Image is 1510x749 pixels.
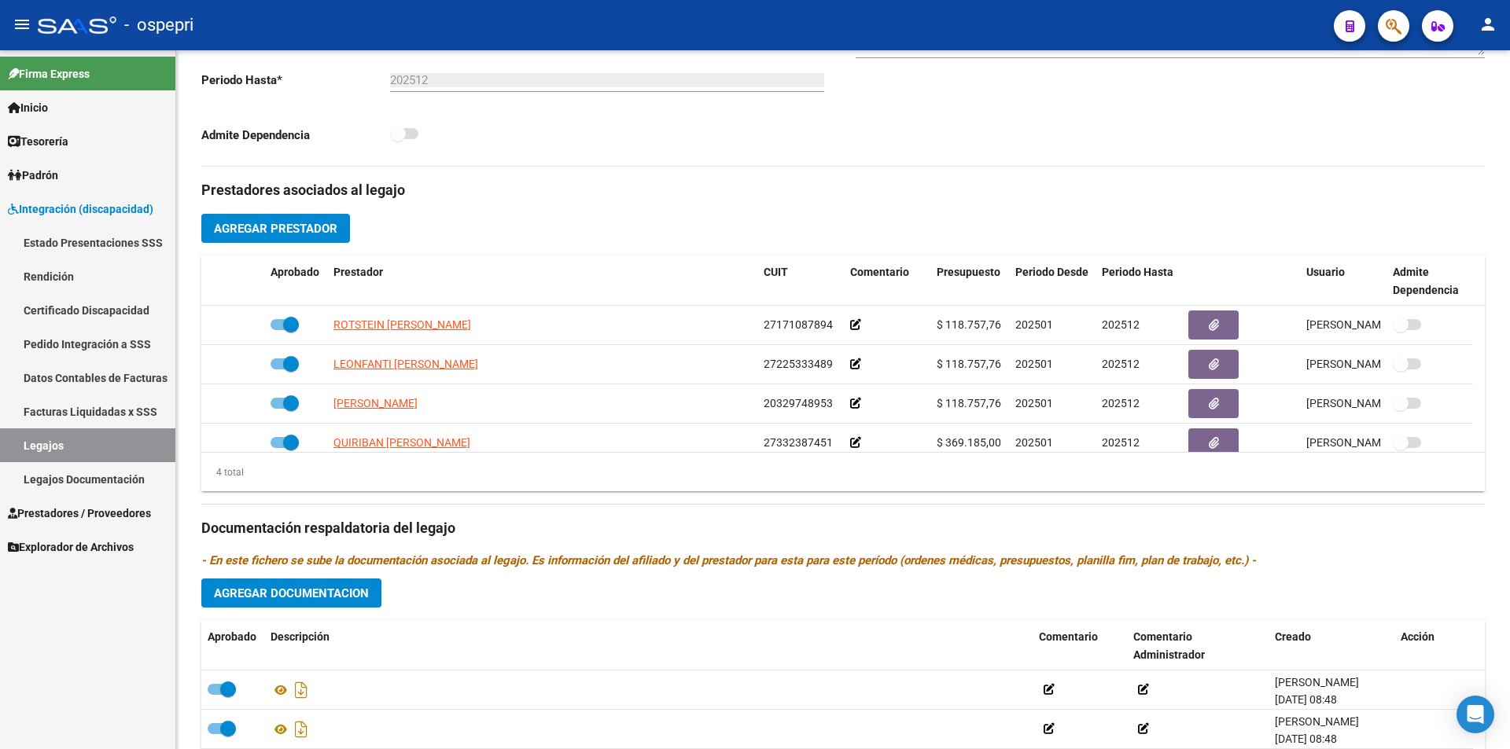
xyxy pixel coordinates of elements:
[1275,693,1337,706] span: [DATE] 08:48
[764,358,833,370] span: 27225333489
[201,179,1485,201] h3: Prestadores asociados al legajo
[333,266,383,278] span: Prestador
[201,553,1256,567] i: - En este fichero se sube la documentación asociada al legajo. Es información del afiliado y del ...
[937,358,1001,370] span: $ 118.757,76
[1096,255,1182,307] datatable-header-cell: Periodo Hasta
[271,266,319,278] span: Aprobado
[8,538,134,556] span: Explorador de Archivos
[844,255,930,307] datatable-header-cell: Comentario
[214,222,337,236] span: Agregar Prestador
[764,436,833,449] span: 27332387451
[1015,436,1053,449] span: 202501
[937,266,1000,278] span: Presupuesto
[291,677,311,703] i: Descargar documento
[764,318,833,331] span: 27171087894
[1102,358,1140,370] span: 202512
[937,397,1001,409] span: $ 118.757,76
[201,517,1485,539] h3: Documentación respaldatoria del legajo
[937,318,1001,331] span: $ 118.757,76
[1306,358,1430,370] span: [PERSON_NAME] [DATE]
[333,397,418,409] span: [PERSON_NAME]
[1133,630,1205,661] span: Comentario Administrador
[201,578,381,608] button: Agregar Documentacion
[1275,676,1359,688] span: [PERSON_NAME]
[1457,696,1494,733] div: Open Intercom Messenger
[201,214,350,243] button: Agregar Prestador
[201,620,264,672] datatable-header-cell: Aprobado
[8,167,58,184] span: Padrón
[1306,436,1430,449] span: [PERSON_NAME] [DATE]
[201,464,244,481] div: 4 total
[1102,397,1140,409] span: 202512
[1102,266,1173,278] span: Periodo Hasta
[1102,318,1140,331] span: 202512
[937,436,1001,449] span: $ 369.185,00
[264,255,327,307] datatable-header-cell: Aprobado
[1306,266,1345,278] span: Usuario
[1401,630,1434,643] span: Acción
[214,586,369,600] span: Agregar Documentacion
[8,200,153,218] span: Integración (discapacidad)
[1275,630,1311,643] span: Creado
[208,630,256,643] span: Aprobado
[333,358,478,370] span: LEONFANTI [PERSON_NAME]
[1387,255,1473,307] datatable-header-cell: Admite Dependencia
[1015,266,1088,278] span: Periodo Desde
[764,266,788,278] span: CUIT
[333,318,471,331] span: ROTSTEIN [PERSON_NAME]
[201,72,390,89] p: Periodo Hasta
[1015,358,1053,370] span: 202501
[1479,15,1497,34] mat-icon: person
[1306,397,1430,409] span: [PERSON_NAME] [DATE]
[333,436,470,449] span: QUIRIBAN [PERSON_NAME]
[764,397,833,409] span: 20329748953
[1009,255,1096,307] datatable-header-cell: Periodo Desde
[1039,630,1098,643] span: Comentario
[930,255,1009,307] datatable-header-cell: Presupuesto
[327,255,757,307] datatable-header-cell: Prestador
[1275,732,1337,745] span: [DATE] 08:48
[1269,620,1394,672] datatable-header-cell: Creado
[1015,397,1053,409] span: 202501
[8,99,48,116] span: Inicio
[201,127,390,144] p: Admite Dependencia
[1306,318,1430,331] span: [PERSON_NAME] [DATE]
[1015,318,1053,331] span: 202501
[757,255,844,307] datatable-header-cell: CUIT
[1300,255,1387,307] datatable-header-cell: Usuario
[8,65,90,83] span: Firma Express
[264,620,1033,672] datatable-header-cell: Descripción
[1127,620,1269,672] datatable-header-cell: Comentario Administrador
[124,8,193,42] span: - ospepri
[271,630,330,643] span: Descripción
[291,717,311,742] i: Descargar documento
[850,266,909,278] span: Comentario
[8,133,68,150] span: Tesorería
[13,15,31,34] mat-icon: menu
[8,505,151,522] span: Prestadores / Proveedores
[1275,715,1359,728] span: [PERSON_NAME]
[1102,436,1140,449] span: 202512
[1393,266,1459,296] span: Admite Dependencia
[1033,620,1127,672] datatable-header-cell: Comentario
[1394,620,1473,672] datatable-header-cell: Acción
